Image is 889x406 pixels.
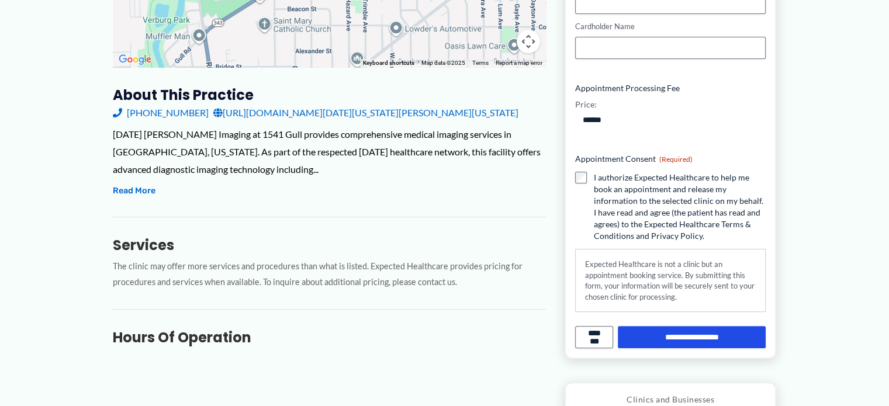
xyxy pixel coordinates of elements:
[594,172,766,242] label: I authorize Expected Healthcare to help me book an appointment and release my information to the ...
[113,86,546,104] h3: About this practice
[496,60,542,66] a: Report a map error
[116,52,154,67] img: Google
[659,155,693,164] span: (Required)
[213,104,518,122] a: [URL][DOMAIN_NAME][DATE][US_STATE][PERSON_NAME][US_STATE]
[575,249,766,312] div: Expected Healthcare is not a clinic but an appointment booking service. By submitting this form, ...
[575,153,693,165] legend: Appointment Consent
[363,59,414,67] button: Keyboard shortcuts
[113,328,546,346] h3: Hours of Operation
[113,126,546,178] div: [DATE] [PERSON_NAME] Imaging at 1541 Gull provides comprehensive medical imaging services in [GEO...
[575,21,766,32] label: Cardholder Name
[575,82,766,94] label: Appointment Processing Fee
[472,60,489,66] a: Terms (opens in new tab)
[113,259,546,290] p: The clinic may offer more services and procedures than what is listed. Expected Healthcare provid...
[113,236,546,254] h3: Services
[575,99,597,110] label: Price:
[421,60,465,66] span: Map data ©2025
[113,184,155,198] button: Read More
[517,30,540,53] button: Map camera controls
[575,110,766,130] input: Appointment Processing Fee Price
[113,104,209,122] a: [PHONE_NUMBER]
[116,52,154,67] a: Open this area in Google Maps (opens a new window)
